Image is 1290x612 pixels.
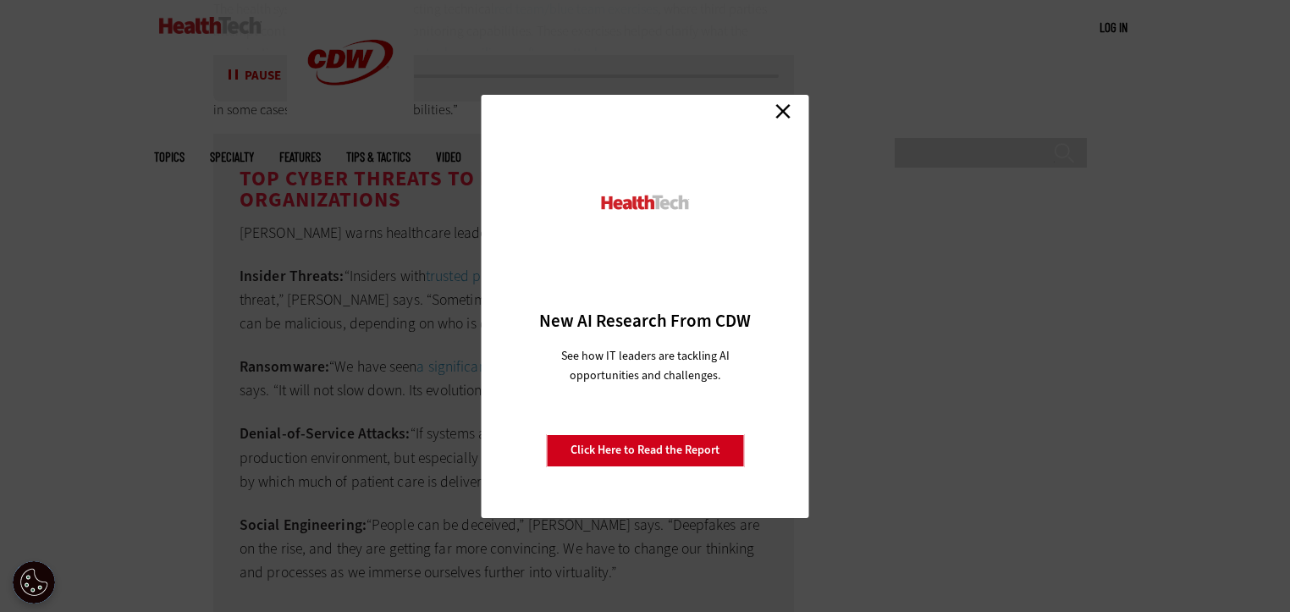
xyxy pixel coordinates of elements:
p: See how IT leaders are tackling AI opportunities and challenges. [541,346,750,385]
button: Open Preferences [13,561,55,604]
div: Cookie Settings [13,561,55,604]
a: Click Here to Read the Report [546,434,744,466]
h3: New AI Research From CDW [511,309,780,333]
a: Close [770,99,796,124]
img: HealthTech_0.png [599,194,692,212]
